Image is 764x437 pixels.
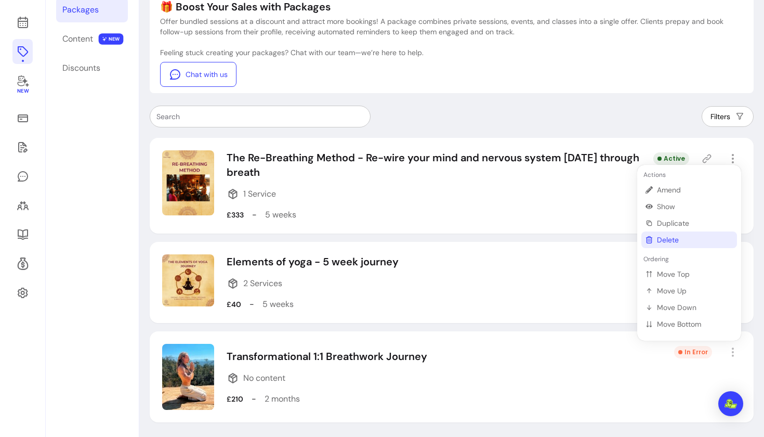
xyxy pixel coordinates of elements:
span: NEW [99,33,124,45]
p: Elements of yoga - 5 week journey [227,254,399,269]
div: Open Intercom Messenger [718,391,743,416]
a: Offerings [12,39,33,64]
div: Discounts [62,62,100,74]
a: Settings [12,280,33,305]
span: Move Up [657,286,733,296]
span: No content [243,372,285,384]
a: Resources [12,222,33,247]
a: Refer & Earn [12,251,33,276]
div: Packages [62,4,99,16]
a: My Co-Founder [12,68,33,101]
p: - [249,298,254,311]
span: Move Bottom [657,319,733,329]
p: £40 [227,299,241,310]
span: Amend [657,185,733,195]
span: New [17,88,28,95]
p: 2 months [265,393,300,405]
a: Chat with us [160,62,236,87]
img: Image of Elements of yoga - 5 week journey [162,254,214,306]
img: Image of The Re-Breathing Method - Re-wire your mind and nervous system in 5 weeks through breath [162,150,214,215]
span: Show [657,201,733,212]
p: - [252,209,257,221]
img: Image of Transformational 1:1 Breathwork Journey [162,344,214,410]
div: Active [653,152,689,165]
a: Content [56,27,128,52]
a: Clients [12,193,33,218]
p: The Re-Breathing Method - Re-wire your mind and nervous system [DATE] through breath [227,150,653,179]
span: Duplicate [657,218,733,228]
p: Offer bundled sessions at a discount and attract more bookings! A package combines private sessio... [160,16,743,37]
span: Move Top [657,269,733,279]
p: Transformational 1:1 Breathwork Journey [227,349,427,364]
p: 5 weeks [262,298,294,311]
a: Sales [12,106,33,131]
p: £333 [227,210,244,220]
a: Discounts [56,56,128,81]
a: Calendar [12,10,33,35]
a: My Messages [12,164,33,189]
p: £210 [227,394,243,404]
div: Content [62,33,93,45]
a: Waivers [12,135,33,160]
span: 2 Services [243,277,282,290]
div: In Error [674,346,712,358]
input: Search [156,111,364,122]
p: 5 weeks [265,209,296,221]
span: Delete [657,235,733,245]
span: 1 Service [243,188,276,200]
button: Filters [702,106,754,127]
span: Actions [641,171,666,179]
span: Move Down [657,302,733,313]
p: Feeling stuck creating your packages? Chat with our team—we’re here to help. [160,47,743,58]
span: Ordering [641,255,669,263]
p: - [252,393,256,405]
